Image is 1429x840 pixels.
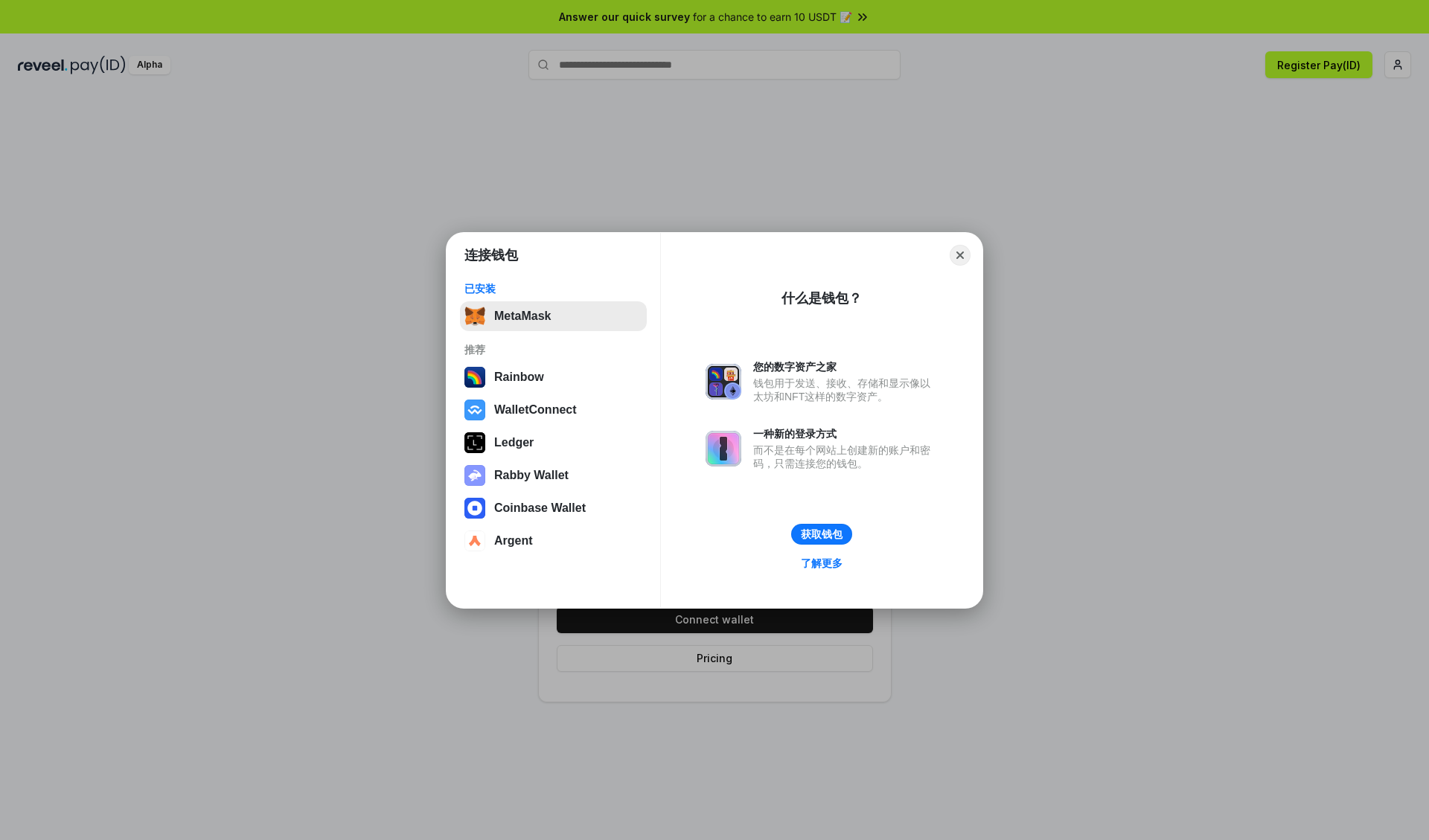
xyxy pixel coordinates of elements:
[464,432,485,453] img: svg+xml,%3Csvg%20xmlns%3D%22http%3A%2F%2Fwww.w3.org%2F2000%2Fsvg%22%20width%3D%2228%22%20height%3...
[801,528,843,541] div: 获取钱包
[494,534,533,548] div: Argent
[950,245,971,266] button: Close
[464,400,485,420] img: svg+xml,%3Csvg%20width%3D%2228%22%20height%3D%2228%22%20viewBox%3D%220%200%2028%2028%22%20fill%3D...
[464,343,642,356] div: 推荐
[464,530,485,551] img: svg+xml,%3Csvg%20width%3D%2228%22%20height%3D%2228%22%20viewBox%3D%220%200%2028%2028%22%20fill%3D...
[792,554,851,573] a: 了解更多
[464,306,485,327] img: svg+xml,%3Csvg%20fill%3D%22none%22%20height%3D%2233%22%20viewBox%3D%220%200%2035%2033%22%20width%...
[706,364,741,400] img: svg+xml,%3Csvg%20xmlns%3D%22http%3A%2F%2Fwww.w3.org%2F2000%2Fsvg%22%20fill%3D%22none%22%20viewBox...
[460,428,647,458] button: Ledger
[781,289,862,307] div: 什么是钱包？
[753,376,938,403] div: 钱包用于发送、接收、存储和显示像以太坊和NFT这样的数字资产。
[464,282,642,295] div: 已安装
[494,469,569,482] div: Rabby Wallet
[706,431,741,467] img: svg+xml,%3Csvg%20xmlns%3D%22http%3A%2F%2Fwww.w3.org%2F2000%2Fsvg%22%20fill%3D%22none%22%20viewBox...
[753,427,938,440] div: 一种新的登录方式
[494,403,577,417] div: WalletConnect
[460,301,647,331] button: MetaMask
[460,461,647,490] button: Rabby Wallet
[460,395,647,425] button: WalletConnect
[464,367,485,388] img: svg+xml,%3Csvg%20width%3D%22120%22%20height%3D%22120%22%20viewBox%3D%220%200%20120%20120%22%20fil...
[460,526,647,556] button: Argent
[460,493,647,523] button: Coinbase Wallet
[494,436,534,449] div: Ledger
[464,498,485,519] img: svg+xml,%3Csvg%20width%3D%2228%22%20height%3D%2228%22%20viewBox%3D%220%200%2028%2028%22%20fill%3D...
[464,465,485,486] img: svg+xml,%3Csvg%20xmlns%3D%22http%3A%2F%2Fwww.w3.org%2F2000%2Fsvg%22%20fill%3D%22none%22%20viewBox...
[801,557,843,570] div: 了解更多
[753,443,938,470] div: 而不是在每个网站上创建新的账户和密码，只需连接您的钱包。
[753,360,938,373] div: 您的数字资产之家
[494,501,586,515] div: Coinbase Wallet
[494,310,551,323] div: MetaMask
[791,524,852,545] button: 获取钱包
[464,246,518,264] h1: 连接钱包
[460,362,647,392] button: Rainbow
[494,371,544,384] div: Rainbow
